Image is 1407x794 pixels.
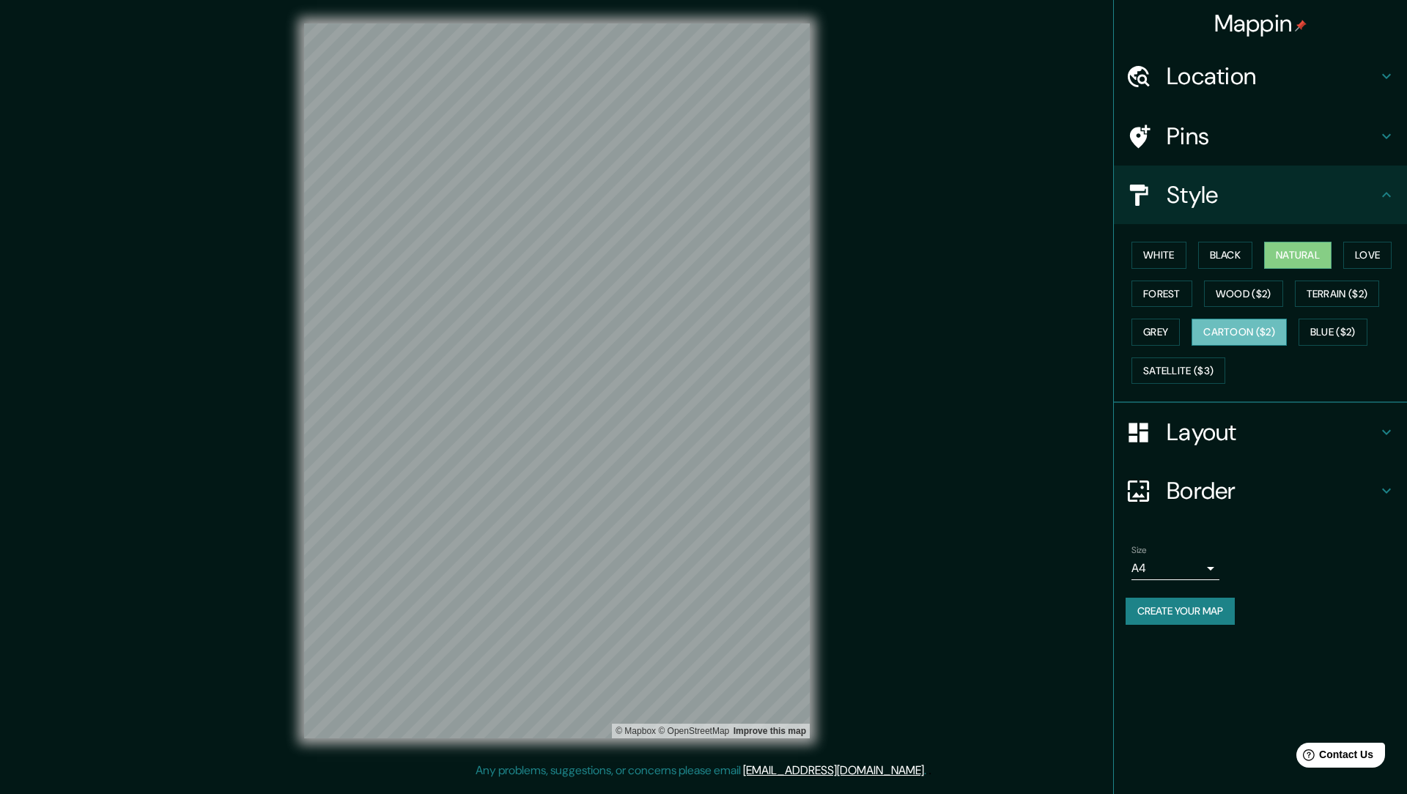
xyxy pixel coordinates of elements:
div: . [928,762,931,779]
button: Terrain ($2) [1295,281,1380,308]
button: Cartoon ($2) [1192,319,1287,346]
div: Pins [1114,107,1407,166]
div: Layout [1114,403,1407,461]
h4: Mappin [1214,9,1307,38]
label: Size [1131,544,1147,557]
img: pin-icon.png [1295,20,1307,31]
h4: Layout [1167,418,1378,447]
button: Satellite ($3) [1131,357,1225,385]
h4: Location [1167,62,1378,91]
h4: Border [1167,476,1378,505]
a: [EMAIL_ADDRESS][DOMAIN_NAME] [743,763,924,778]
button: Forest [1131,281,1192,308]
button: Blue ($2) [1299,319,1367,346]
h4: Pins [1167,122,1378,151]
canvas: Map [304,23,810,738]
div: Location [1114,47,1407,105]
button: Love [1343,242,1392,269]
div: Style [1114,166,1407,224]
button: Grey [1131,319,1180,346]
button: Natural [1264,242,1332,269]
a: OpenStreetMap [658,726,729,736]
a: Mapbox [616,726,656,736]
div: A4 [1131,557,1219,580]
p: Any problems, suggestions, or concerns please email . [476,762,926,779]
button: Wood ($2) [1204,281,1283,308]
a: Map feedback [734,726,806,736]
iframe: Help widget launcher [1277,737,1391,778]
button: White [1131,242,1186,269]
h4: Style [1167,180,1378,209]
button: Create your map [1126,598,1235,625]
div: Border [1114,461,1407,520]
button: Black [1198,242,1253,269]
div: . [926,762,928,779]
